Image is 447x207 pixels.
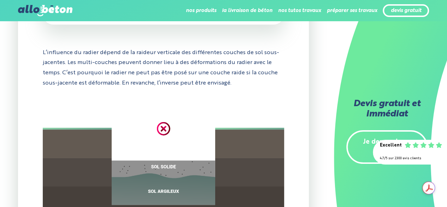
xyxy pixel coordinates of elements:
li: la livraison de béton [222,2,272,19]
li: préparer ses travaux [327,2,377,19]
a: devis gratuit [390,8,421,14]
div: Excellent [380,140,402,151]
a: Je demande un devis [346,130,428,164]
h2: Devis gratuit et immédiat [346,99,428,120]
li: nos produits [186,2,216,19]
div: 4.7/5 sur 2300 avis clients [380,154,440,164]
p: L’influence du radier dépend de la raideur verticale des différentes couches de sol sous-jacentes... [43,42,284,94]
li: nos tutos travaux [278,2,321,19]
img: allobéton [18,5,72,16]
